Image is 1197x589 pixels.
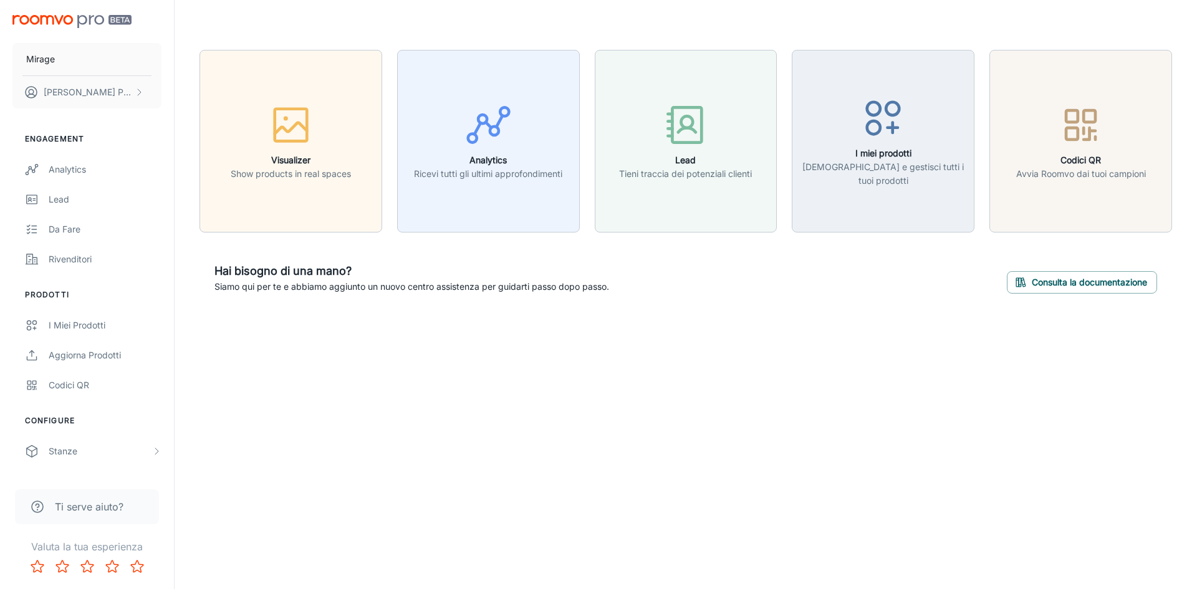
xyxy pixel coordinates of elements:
div: I miei prodotti [49,318,161,332]
button: Codici QRAvvia Roomvo dai tuoi campioni [989,50,1172,232]
button: Mirage [12,43,161,75]
button: VisualizerShow products in real spaces [199,50,382,232]
p: Tieni traccia dei potenziali clienti [619,167,752,181]
a: Consulta la documentazione [1007,275,1157,287]
button: Consulta la documentazione [1007,271,1157,294]
p: Mirage [26,52,55,66]
button: I miei prodotti[DEMOGRAPHIC_DATA] e gestisci tutti i tuoi prodotti [792,50,974,232]
h6: I miei prodotti [800,146,966,160]
div: Analytics [49,163,161,176]
p: [PERSON_NAME] Papotti [44,85,132,99]
p: Ricevi tutti gli ultimi approfondimenti [414,167,562,181]
a: I miei prodotti[DEMOGRAPHIC_DATA] e gestisci tutti i tuoi prodotti [792,134,974,146]
button: [PERSON_NAME] Papotti [12,76,161,108]
h6: Codici QR [1016,153,1146,167]
p: Show products in real spaces [231,167,351,181]
button: LeadTieni traccia dei potenziali clienti [595,50,777,232]
a: LeadTieni traccia dei potenziali clienti [595,134,777,146]
p: Siamo qui per te e abbiamo aggiunto un nuovo centro assistenza per guidarti passo dopo passo. [214,280,609,294]
button: AnalyticsRicevi tutti gli ultimi approfondimenti [397,50,580,232]
div: Aggiorna prodotti [49,348,161,362]
h6: Hai bisogno di una mano? [214,262,609,280]
p: Avvia Roomvo dai tuoi campioni [1016,167,1146,181]
a: Codici QRAvvia Roomvo dai tuoi campioni [989,134,1172,146]
img: Roomvo PRO Beta [12,15,132,28]
h6: Lead [619,153,752,167]
a: AnalyticsRicevi tutti gli ultimi approfondimenti [397,134,580,146]
div: Rivenditori [49,252,161,266]
p: [DEMOGRAPHIC_DATA] e gestisci tutti i tuoi prodotti [800,160,966,188]
h6: Visualizer [231,153,351,167]
div: Da fare [49,223,161,236]
h6: Analytics [414,153,562,167]
div: Lead [49,193,161,206]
